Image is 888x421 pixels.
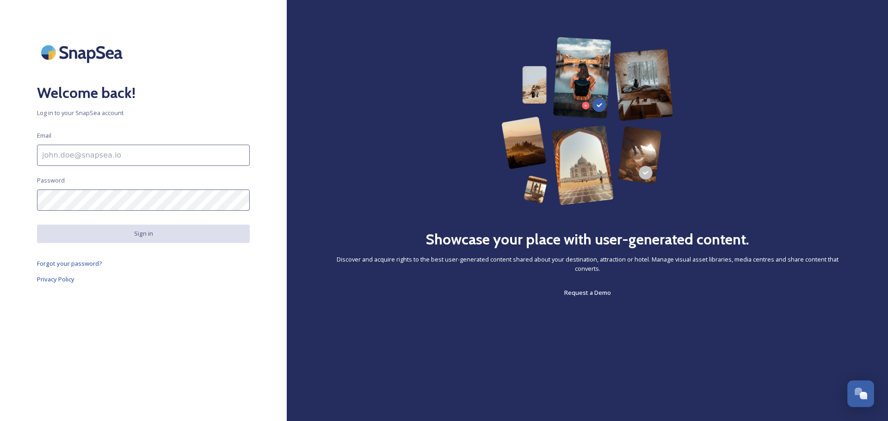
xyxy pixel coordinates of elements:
[37,258,250,269] a: Forgot your password?
[37,275,74,283] span: Privacy Policy
[37,274,250,285] a: Privacy Policy
[564,287,611,298] a: Request a Demo
[37,176,65,185] span: Password
[564,288,611,297] span: Request a Demo
[37,37,129,68] img: SnapSea Logo
[324,255,851,273] span: Discover and acquire rights to the best user-generated content shared about your destination, att...
[37,82,250,104] h2: Welcome back!
[425,228,749,250] h2: Showcase your place with user-generated content.
[37,225,250,243] button: Sign in
[37,109,250,117] span: Log in to your SnapSea account
[37,259,102,268] span: Forgot your password?
[37,145,250,166] input: john.doe@snapsea.io
[37,131,51,140] span: Email
[847,380,874,407] button: Open Chat
[501,37,673,205] img: 63b42ca75bacad526042e722_Group%20154-p-800.png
